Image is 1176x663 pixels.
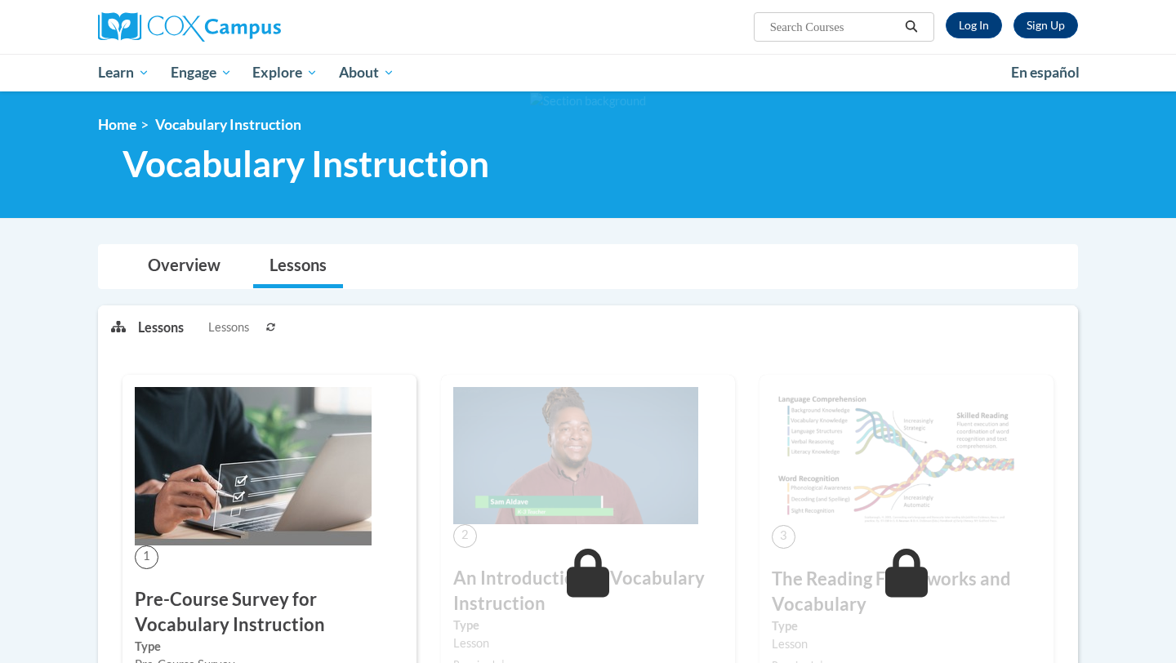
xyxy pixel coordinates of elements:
[98,116,136,133] a: Home
[946,12,1002,38] a: Log In
[73,54,1102,91] div: Main menu
[328,54,405,91] a: About
[530,92,646,110] img: Section background
[1011,64,1080,81] span: En español
[453,634,723,652] div: Lesson
[772,525,795,549] span: 3
[135,387,372,545] img: Course Image
[453,524,477,548] span: 2
[772,567,1041,617] h3: The Reading Frameworks and Vocabulary
[1013,12,1078,38] a: Register
[242,54,328,91] a: Explore
[1000,56,1090,90] a: En español
[339,63,394,82] span: About
[135,638,404,656] label: Type
[899,17,924,37] button: Search
[98,12,408,42] a: Cox Campus
[772,387,1017,525] img: Course Image
[253,245,343,288] a: Lessons
[772,617,1041,635] label: Type
[208,318,249,336] span: Lessons
[98,12,281,42] img: Cox Campus
[135,545,158,569] span: 1
[453,616,723,634] label: Type
[122,142,489,185] span: Vocabulary Instruction
[252,63,318,82] span: Explore
[772,635,1041,653] div: Lesson
[453,566,723,616] h3: An Introduction to Vocabulary Instruction
[171,63,232,82] span: Engage
[453,387,698,524] img: Course Image
[155,116,301,133] span: Vocabulary Instruction
[138,318,184,336] p: Lessons
[87,54,160,91] a: Learn
[135,587,404,638] h3: Pre-Course Survey for Vocabulary Instruction
[768,17,899,37] input: Search Courses
[131,245,237,288] a: Overview
[160,54,243,91] a: Engage
[98,63,149,82] span: Learn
